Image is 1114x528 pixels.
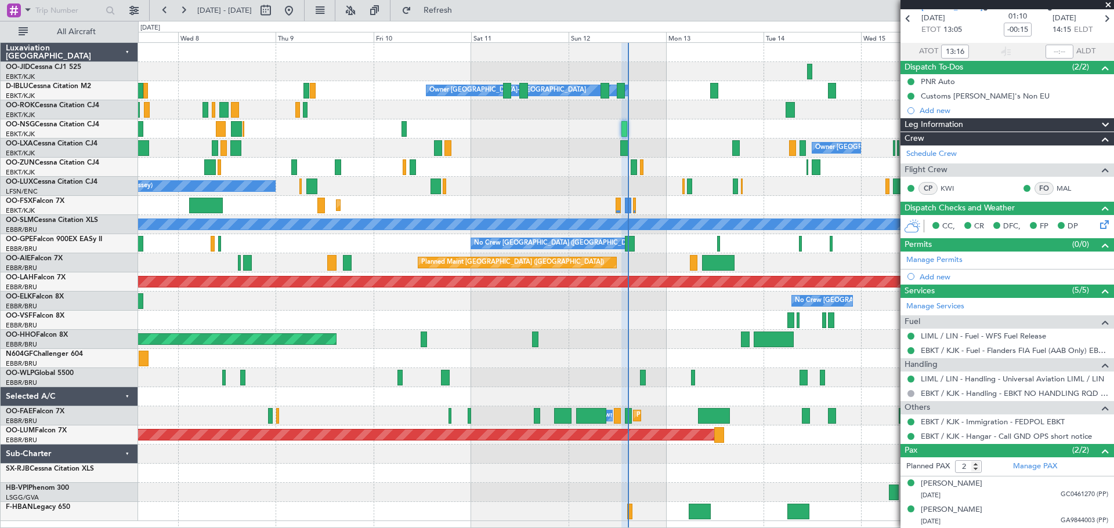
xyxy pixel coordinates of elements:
div: Sun 12 [569,32,666,42]
span: Pax [905,444,917,457]
input: Trip Number [35,2,102,19]
a: OO-SLMCessna Citation XLS [6,217,98,224]
a: EBKT/KJK [6,206,35,215]
span: 14:15 [1052,24,1071,36]
span: DP [1068,221,1078,232]
div: No Crew [GEOGRAPHIC_DATA] ([GEOGRAPHIC_DATA] National) [474,235,668,252]
div: Planned Maint [GEOGRAPHIC_DATA] ([GEOGRAPHIC_DATA]) [421,254,604,271]
a: EBKT/KJK [6,72,35,81]
a: OO-LAHFalcon 7X [6,274,66,281]
a: EBBR/BRU [6,283,37,292]
span: OO-LUM [6,427,35,434]
span: Fuel [905,315,920,329]
a: LFSN/ENC [6,187,38,196]
span: D-IBLU [6,83,28,90]
div: [PERSON_NAME] [921,478,982,490]
span: CC, [942,221,955,232]
div: CP [918,182,938,195]
a: OO-LXACessna Citation CJ4 [6,140,97,147]
span: OO-HHO [6,332,36,338]
div: Sat 11 [471,32,569,42]
span: [DATE] - [DATE] [197,5,252,16]
div: Planned Maint Kortrijk-[GEOGRAPHIC_DATA] [339,196,475,214]
span: All Aircraft [30,28,122,36]
a: OO-JIDCessna CJ1 525 [6,64,81,71]
a: OO-LUXCessna Citation CJ4 [6,179,97,185]
a: LIML / LIN - Handling - Universal Aviation LIML / LIN [921,374,1104,384]
a: EBBR/BRU [6,436,37,445]
span: OO-SLM [6,217,34,224]
span: Services [905,285,935,298]
a: OO-GPEFalcon 900EX EASy II [6,236,102,243]
label: Planned PAX [906,461,950,472]
a: OO-WLPGlobal 5500 [6,370,74,377]
a: EBKT/KJK [6,168,35,177]
a: EBBR/BRU [6,264,37,272]
a: OO-ZUNCessna Citation CJ4 [6,159,99,166]
span: Others [905,401,930,414]
a: MAL [1057,183,1083,194]
a: Schedule Crew [906,148,957,160]
span: OO-LXA [6,140,33,147]
a: D-IBLUCessna Citation M2 [6,83,91,90]
a: EBKT / KJK - Handling - EBKT NO HANDLING RQD FOR CJ [921,388,1108,398]
div: Owner [GEOGRAPHIC_DATA]-[GEOGRAPHIC_DATA] [815,139,972,156]
span: ALDT [1076,46,1095,57]
a: LSGG/GVA [6,493,39,502]
div: Add new [920,272,1108,282]
a: Manage PAX [1013,461,1057,472]
div: Add new [920,105,1108,115]
div: PNR Auto [921,77,955,86]
a: EBBR/BRU [6,225,37,234]
a: OO-AIEFalcon 7X [6,255,63,262]
span: [DATE] [921,491,941,500]
span: OO-GPE [6,236,33,243]
a: KWI [941,183,967,194]
a: OO-NSGCessna Citation CJ4 [6,121,99,128]
a: F-HBANLegacy 650 [6,504,70,511]
span: OO-WLP [6,370,34,377]
span: OO-ROK [6,102,35,109]
span: OO-LUX [6,179,33,185]
a: EBBR/BRU [6,378,37,387]
span: [DATE] [921,517,941,526]
span: ELDT [1074,24,1093,36]
span: (0/0) [1072,238,1089,250]
span: (2/2) [1072,444,1089,456]
div: Customs [PERSON_NAME]'s Non EU [921,91,1050,101]
span: Flight Crew [905,163,947,177]
span: OO-ZUN [6,159,35,166]
div: Mon 13 [666,32,764,42]
a: EBBR/BRU [6,340,37,349]
span: F-HBAN [6,504,33,511]
div: Tue 14 [764,32,861,42]
a: EBKT/KJK [6,92,35,100]
a: EBKT/KJK [6,130,35,139]
button: All Aircraft [13,23,126,41]
span: OO-NSG [6,121,35,128]
div: Owner [GEOGRAPHIC_DATA]-[GEOGRAPHIC_DATA] [429,82,586,99]
span: FP [1040,221,1048,232]
span: Crew [905,132,924,145]
a: OO-ROKCessna Citation CJ4 [6,102,99,109]
span: HB-VPI [6,485,28,491]
a: EBKT / KJK - Hangar - Call GND OPS short notice [921,431,1092,441]
a: HB-VPIPhenom 300 [6,485,69,491]
a: EBKT/KJK [6,149,35,158]
div: Fri 10 [374,32,471,42]
span: Permits [905,238,932,252]
div: Wed 15 [861,32,959,42]
span: 01:10 [1008,11,1027,23]
div: No Crew [GEOGRAPHIC_DATA] ([GEOGRAPHIC_DATA] National) [795,292,989,309]
span: OO-FAE [6,408,32,415]
a: Manage Permits [906,254,963,266]
span: GC0461270 (PP) [1061,490,1108,500]
div: [DATE] [140,23,160,33]
a: N604GFChallenger 604 [6,351,83,358]
span: Leg Information [905,118,963,132]
a: OO-ELKFalcon 8X [6,293,64,300]
a: EBKT/KJK [6,111,35,119]
span: OO-VSF [6,312,32,319]
a: EBBR/BRU [6,245,37,253]
span: OO-ELK [6,293,32,300]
